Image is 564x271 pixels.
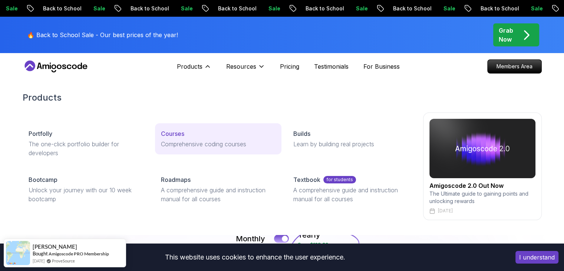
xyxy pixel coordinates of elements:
a: For Business [363,62,400,71]
a: Pricing [280,62,299,71]
p: Sale [175,5,198,12]
p: A comprehensive guide and instruction manual for all courses [293,186,408,203]
div: This website uses cookies to enhance the user experience. [6,249,504,265]
a: Textbookfor studentsA comprehensive guide and instruction manual for all courses [287,169,414,209]
span: [PERSON_NAME] [33,244,77,250]
span: [DATE] [33,258,44,264]
button: Products [177,62,211,77]
p: A comprehensive guide and instruction manual for all courses [161,186,276,203]
p: Back to School [474,5,525,12]
p: Products [177,62,202,71]
a: ProveSource [52,258,75,264]
a: BuildsLearn by building real projects [287,123,414,154]
p: for students [323,176,356,183]
p: Builds [293,129,310,138]
a: RoadmapsA comprehensive guide and instruction manual for all courses [155,169,281,209]
img: provesource social proof notification image [6,241,30,265]
p: Textbook [293,175,320,184]
h2: Amigoscode 2.0 Out Now [429,181,535,190]
p: Bootcamp [29,175,57,184]
button: Resources [226,62,265,77]
p: Back to School [212,5,262,12]
a: Testimonials [314,62,349,71]
p: Roadmaps [161,175,191,184]
p: Sale [262,5,286,12]
p: Portfolly [29,129,52,138]
a: CoursesComprehensive coding courses [155,123,281,154]
p: Back to School [124,5,175,12]
p: Sale [525,5,548,12]
h2: Products [23,92,542,104]
p: Back to School [37,5,87,12]
p: Courses [161,129,184,138]
p: Resources [226,62,256,71]
button: Accept cookies [515,251,558,264]
span: Bought [33,251,48,257]
p: 🔥 Back to School Sale - Our best prices of the year! [27,30,178,39]
p: Unlock your journey with our 10 week bootcamp [29,186,143,203]
p: Sale [350,5,373,12]
p: Grab Now [499,26,513,44]
a: PortfollyThe one-click portfolio builder for developers [23,123,149,163]
p: Members Area [488,60,541,73]
a: amigoscode 2.0Amigoscode 2.0 Out NowThe Ultimate guide to gaining points and unlocking rewards[DATE] [423,112,542,220]
p: Sale [87,5,111,12]
p: Monthly [236,234,265,244]
p: The Ultimate guide to gaining points and unlocking rewards [429,190,535,205]
a: Amigoscode PRO Membership [49,251,109,257]
p: Back to School [387,5,437,12]
p: [DATE] [438,208,453,214]
a: BootcampUnlock your journey with our 10 week bootcamp [23,169,149,209]
p: Learn by building real projects [293,140,408,148]
img: amigoscode 2.0 [429,119,535,178]
p: Back to School [299,5,350,12]
p: Sale [437,5,461,12]
p: Comprehensive coding courses [161,140,276,148]
a: Members Area [487,59,542,74]
p: The one-click portfolio builder for developers [29,140,143,157]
